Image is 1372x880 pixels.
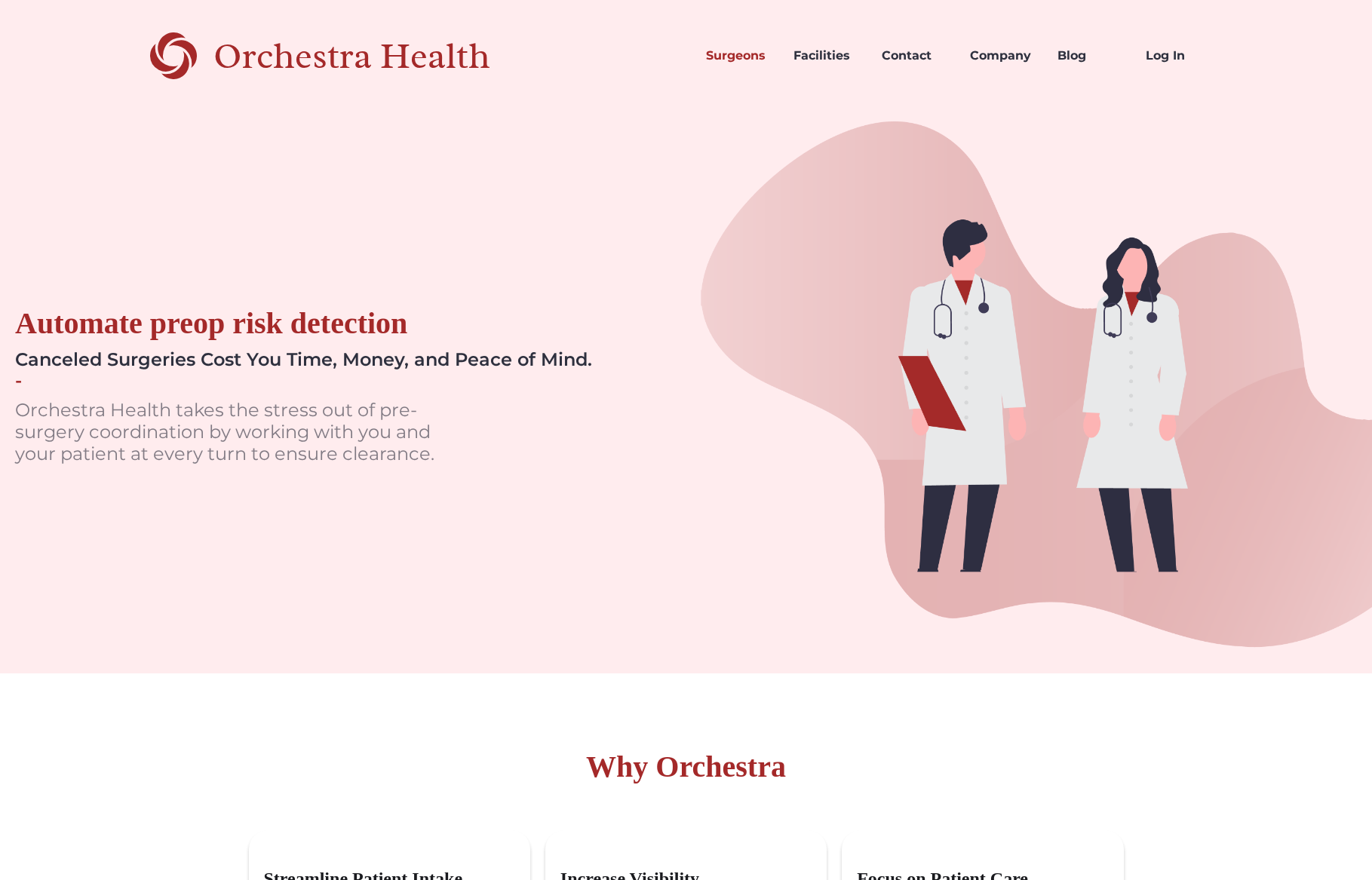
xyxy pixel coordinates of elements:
[781,30,870,81] a: Facilities
[213,41,543,72] div: Orchestra Health
[1134,30,1222,81] a: Log In
[694,30,782,81] a: Surgeons
[870,30,958,81] a: Contact
[15,349,592,371] div: Canceled Surgeries Cost You Time, Money, and Peace of Mind.
[150,30,543,81] a: home
[15,400,468,465] p: Orchestra Health takes the stress out of pre-surgery coordination by working with you and your pa...
[15,370,22,392] div: -
[1045,30,1134,81] a: Blog
[15,305,407,342] div: Automate preop risk detection
[958,30,1046,81] a: Company
[686,112,1372,673] img: doctors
